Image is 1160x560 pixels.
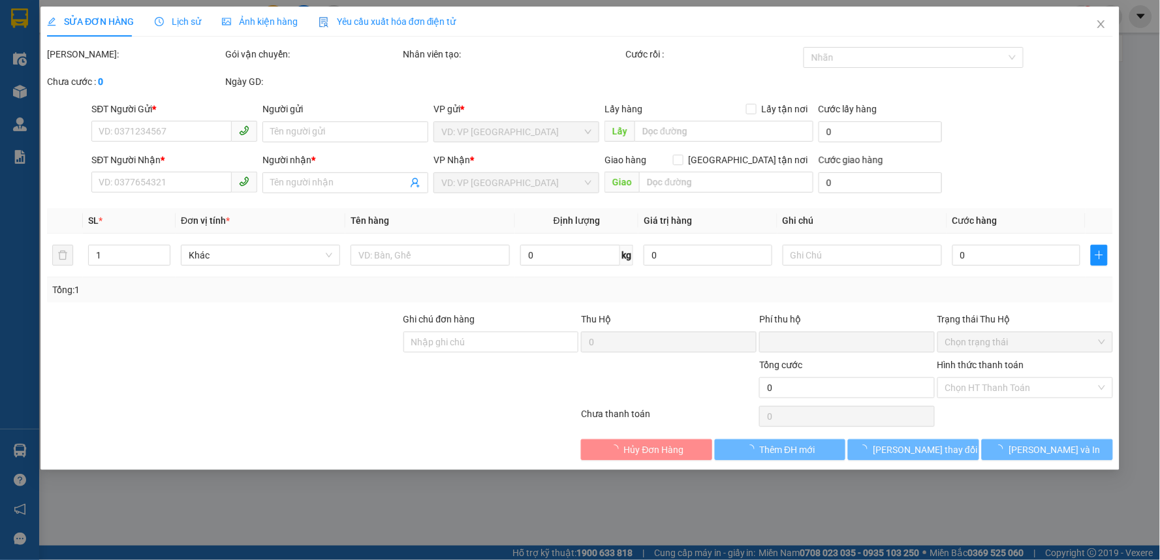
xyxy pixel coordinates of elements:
[819,121,942,142] input: Cước lấy hàng
[554,215,600,226] span: Định lượng
[605,155,647,165] span: Giao hàng
[434,155,471,165] span: VP Nhận
[982,439,1113,460] button: [PERSON_NAME] và In
[434,102,600,116] div: VP gửi
[189,245,332,265] span: Khác
[155,16,201,27] span: Lịch sử
[620,245,633,266] span: kg
[759,312,935,332] div: Phí thu hộ
[626,47,802,61] div: Cước rồi :
[605,104,643,114] span: Lấy hàng
[582,439,713,460] button: Hủy Đơn Hàng
[757,102,813,116] span: Lấy tận nơi
[1009,443,1101,457] span: [PERSON_NAME] và In
[91,153,257,167] div: SĐT Người Nhận
[635,121,814,142] input: Dọc đường
[873,443,978,457] span: [PERSON_NAME] thay đổi
[52,245,73,266] button: delete
[624,443,684,457] span: Hủy Đơn Hàng
[777,208,947,234] th: Ghi chú
[683,153,813,167] span: [GEOGRAPHIC_DATA] tận nơi
[411,178,421,188] span: user-add
[745,444,760,454] span: loading
[52,283,448,297] div: Tổng: 1
[849,439,980,460] button: [PERSON_NAME] thay đổi
[580,407,758,429] div: Chưa thanh toán
[819,172,942,193] input: Cước giao hàng
[403,332,579,352] input: Ghi chú đơn hàng
[610,444,624,454] span: loading
[403,47,623,61] div: Nhân viên tạo:
[319,17,329,27] img: icon
[222,17,231,26] span: picture
[715,439,846,460] button: Thêm ĐH mới
[225,47,401,61] div: Gói vận chuyển:
[1083,7,1120,43] button: Close
[937,312,1113,326] div: Trạng thái Thu Hộ
[403,314,475,324] label: Ghi chú đơn hàng
[819,104,877,114] label: Cước lấy hàng
[1091,250,1106,260] span: plus
[1091,245,1107,266] button: plus
[351,245,510,266] input: VD: Bàn, Ghế
[91,102,257,116] div: SĐT Người Gửi
[225,74,401,89] div: Ngày GD:
[1096,19,1106,29] span: close
[783,245,942,266] input: Ghi Chú
[937,360,1024,370] label: Hình thức thanh toán
[819,155,883,165] label: Cước giao hàng
[47,47,223,61] div: [PERSON_NAME]:
[181,215,230,226] span: Đơn vị tính
[945,332,1105,352] span: Chọn trạng thái
[88,215,99,226] span: SL
[952,215,997,226] span: Cước hàng
[47,16,134,27] span: SỬA ĐƠN HÀNG
[581,314,611,324] span: Thu Hộ
[47,17,56,26] span: edit
[605,172,640,193] span: Giao
[239,176,249,187] span: phone
[319,16,456,27] span: Yêu cầu xuất hóa đơn điện tử
[759,360,802,370] span: Tổng cước
[640,172,814,193] input: Dọc đường
[760,443,815,457] span: Thêm ĐH mới
[98,76,103,87] b: 0
[262,153,428,167] div: Người nhận
[239,125,249,136] span: phone
[859,444,873,454] span: loading
[155,17,164,26] span: clock-circle
[995,444,1009,454] span: loading
[47,74,223,89] div: Chưa cước :
[222,16,298,27] span: Ảnh kiện hàng
[605,121,635,142] span: Lấy
[644,215,692,226] span: Giá trị hàng
[262,102,428,116] div: Người gửi
[351,215,389,226] span: Tên hàng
